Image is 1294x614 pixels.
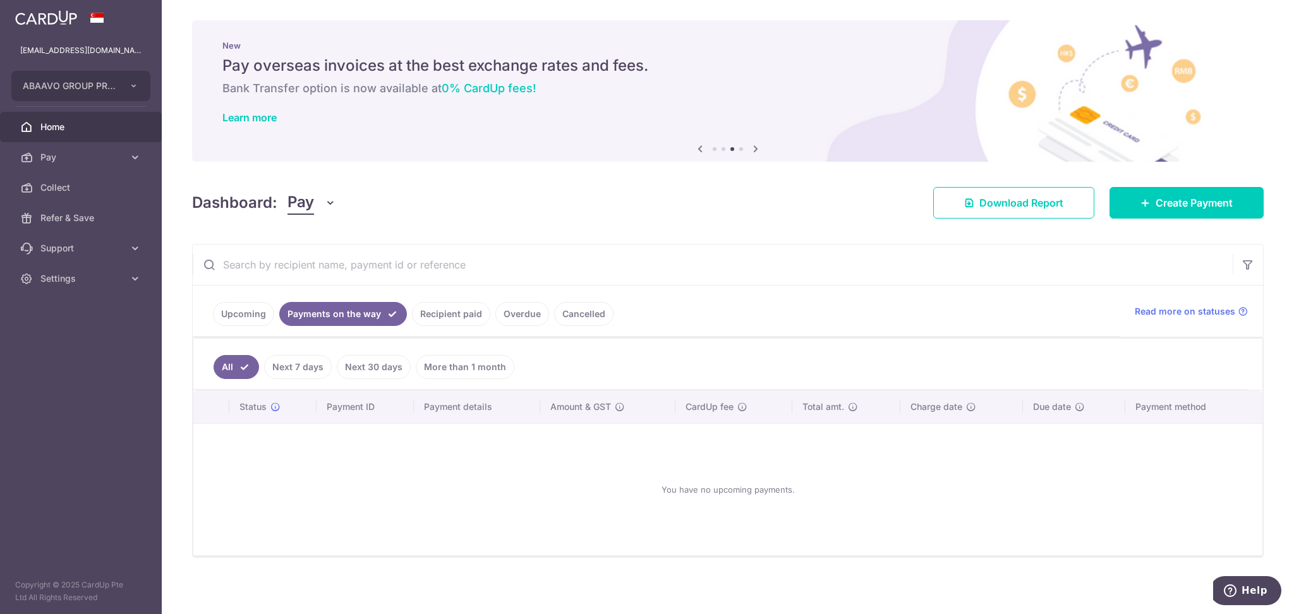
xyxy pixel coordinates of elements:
[15,10,77,25] img: CardUp
[222,40,1233,51] p: New
[213,302,274,326] a: Upcoming
[287,191,336,215] button: Pay
[192,191,277,214] h4: Dashboard:
[550,400,611,413] span: Amount & GST
[40,121,124,133] span: Home
[40,272,124,285] span: Settings
[40,151,124,164] span: Pay
[23,80,116,92] span: ABAAVO GROUP PRIVATE LIMITED
[40,181,124,194] span: Collect
[1213,576,1281,608] iframe: Opens a widget where you can find more information
[279,302,407,326] a: Payments on the way
[979,195,1063,210] span: Download Report
[11,71,150,101] button: ABAAVO GROUP PRIVATE LIMITED
[193,244,1233,285] input: Search by recipient name, payment id or reference
[209,434,1247,545] div: You have no upcoming payments.
[442,81,536,95] span: 0% CardUp fees!
[1125,390,1262,423] th: Payment method
[414,390,540,423] th: Payment details
[222,56,1233,76] h5: Pay overseas invoices at the best exchange rates and fees.
[287,191,314,215] span: Pay
[222,81,1233,96] h6: Bank Transfer option is now available at
[802,400,844,413] span: Total amt.
[412,302,490,326] a: Recipient paid
[214,355,259,379] a: All
[337,355,411,379] a: Next 30 days
[317,390,414,423] th: Payment ID
[686,400,734,413] span: CardUp fee
[20,44,142,57] p: [EMAIL_ADDRESS][DOMAIN_NAME]
[1135,305,1248,318] a: Read more on statuses
[933,187,1094,219] a: Download Report
[40,242,124,255] span: Support
[192,20,1264,162] img: International Invoice Banner
[1156,195,1233,210] span: Create Payment
[222,111,277,124] a: Learn more
[1033,400,1071,413] span: Due date
[239,400,267,413] span: Status
[416,355,514,379] a: More than 1 month
[910,400,962,413] span: Charge date
[554,302,614,326] a: Cancelled
[1110,187,1264,219] a: Create Payment
[40,212,124,224] span: Refer & Save
[264,355,332,379] a: Next 7 days
[495,302,549,326] a: Overdue
[1135,305,1235,318] span: Read more on statuses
